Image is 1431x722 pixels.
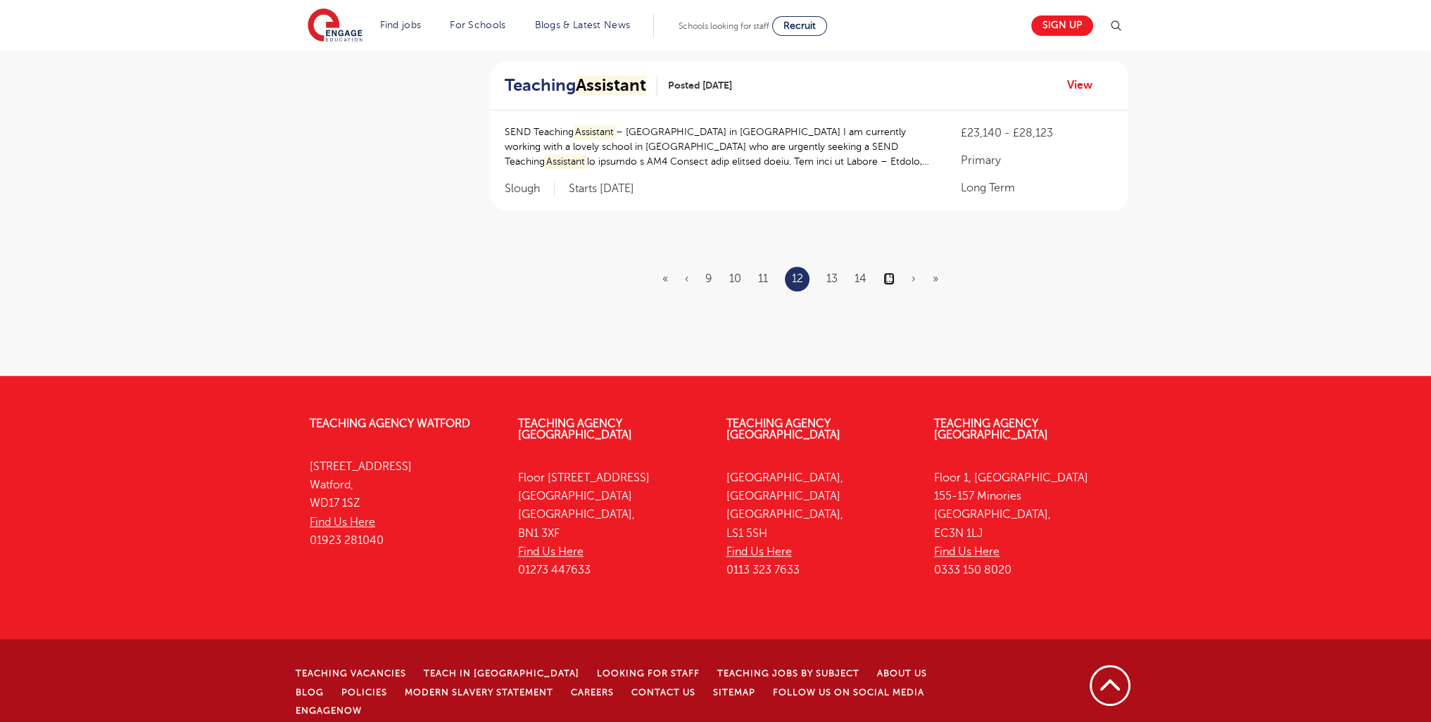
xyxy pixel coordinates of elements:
[296,688,324,697] a: Blog
[1031,15,1093,36] a: Sign up
[792,270,803,288] a: 12
[773,688,924,697] a: Follow us on Social Media
[855,272,866,285] a: 14
[341,688,387,697] a: Policies
[1067,76,1103,94] a: View
[961,179,1113,196] p: Long Term
[685,272,688,285] a: Previous
[569,182,634,196] p: Starts [DATE]
[679,21,769,31] span: Schools looking for staff
[772,16,827,36] a: Recruit
[631,688,695,697] a: Contact Us
[705,272,712,285] a: 9
[405,688,553,697] a: Modern Slavery Statement
[505,182,555,196] span: Slough
[883,272,895,285] a: 15
[826,272,838,285] a: 13
[505,75,657,96] a: TeachingAssistant
[961,152,1113,169] p: Primary
[450,20,505,30] a: For Schools
[310,417,470,430] a: Teaching Agency Watford
[933,272,938,285] a: Last
[310,516,375,528] a: Find Us Here
[505,125,933,169] p: SEND Teaching – [GEOGRAPHIC_DATA] in [GEOGRAPHIC_DATA] I am currently working with a lovely schoo...
[597,669,700,678] a: Looking for staff
[535,20,631,30] a: Blogs & Latest News
[518,417,632,441] a: Teaching Agency [GEOGRAPHIC_DATA]
[729,272,741,285] a: 10
[310,457,497,550] p: [STREET_ADDRESS] Watford, WD17 1SZ 01923 281040
[518,545,584,558] a: Find Us Here
[934,469,1121,580] p: Floor 1, [GEOGRAPHIC_DATA] 155-157 Minories [GEOGRAPHIC_DATA], EC3N 1LJ 0333 150 8020
[912,272,916,285] a: Next
[934,417,1048,441] a: Teaching Agency [GEOGRAPHIC_DATA]
[726,417,840,441] a: Teaching Agency [GEOGRAPHIC_DATA]
[758,272,768,285] a: 11
[726,469,914,580] p: [GEOGRAPHIC_DATA], [GEOGRAPHIC_DATA] [GEOGRAPHIC_DATA], LS1 5SH 0113 323 7633
[934,545,1000,558] a: Find Us Here
[961,125,1113,141] p: £23,140 - £28,123
[545,154,588,169] mark: Assistant
[717,669,859,678] a: Teaching jobs by subject
[713,688,755,697] a: Sitemap
[662,272,668,285] a: First
[380,20,422,30] a: Find jobs
[308,8,363,44] img: Engage Education
[783,20,816,31] span: Recruit
[668,78,732,93] span: Posted [DATE]
[571,688,614,697] a: Careers
[296,706,362,716] a: EngageNow
[574,125,617,139] mark: Assistant
[424,669,579,678] a: Teach in [GEOGRAPHIC_DATA]
[877,669,927,678] a: About Us
[576,75,646,95] mark: Assistant
[518,469,705,580] p: Floor [STREET_ADDRESS] [GEOGRAPHIC_DATA] [GEOGRAPHIC_DATA], BN1 3XF 01273 447633
[726,545,792,558] a: Find Us Here
[505,75,646,96] h2: Teaching
[296,669,406,678] a: Teaching Vacancies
